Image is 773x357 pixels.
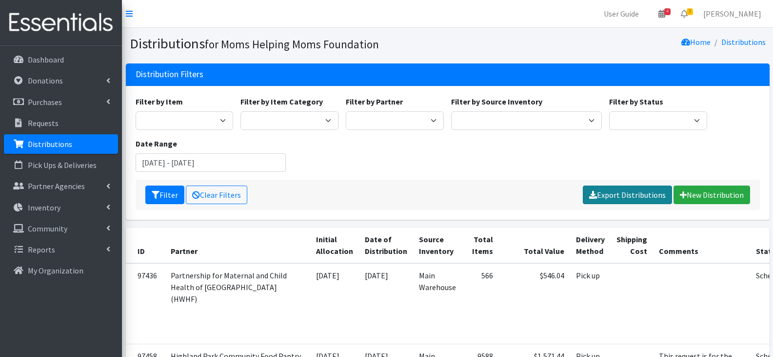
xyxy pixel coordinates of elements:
th: ID [126,228,165,263]
span: 4 [664,8,671,15]
th: Comments [653,228,750,263]
img: HumanEssentials [4,6,118,39]
small: for Moms Helping Moms Foundation [205,37,379,51]
a: Community [4,219,118,238]
h1: Distributions [130,35,444,52]
input: January 1, 2011 - December 31, 2011 [136,153,286,172]
p: Dashboard [28,55,64,64]
a: Reports [4,240,118,259]
a: Inventory [4,198,118,217]
td: [DATE] [310,263,359,344]
td: 566 [462,263,499,344]
h3: Distribution Filters [136,69,203,80]
p: Distributions [28,139,72,149]
a: 3 [673,4,695,23]
a: Pick Ups & Deliveries [4,155,118,175]
a: Clear Filters [186,186,247,204]
th: Date of Distribution [359,228,413,263]
label: Filter by Source Inventory [451,96,542,107]
td: Partnership for Maternal and Child Health of [GEOGRAPHIC_DATA] (HWHF) [165,263,310,344]
a: Export Distributions [583,186,672,204]
p: Partner Agencies [28,181,85,191]
a: Purchases [4,92,118,112]
p: Reports [28,245,55,254]
a: Partner Agencies [4,176,118,196]
label: Date Range [136,138,177,149]
p: My Organization [28,266,83,275]
a: 4 [651,4,673,23]
th: Partner [165,228,310,263]
td: [DATE] [359,263,413,344]
a: [PERSON_NAME] [695,4,769,23]
p: Donations [28,76,63,85]
label: Filter by Item [136,96,183,107]
a: Distributions [4,134,118,154]
label: Filter by Status [609,96,663,107]
p: Community [28,224,67,233]
td: Main Warehouse [413,263,462,344]
td: $546.04 [499,263,570,344]
p: Pick Ups & Deliveries [28,160,97,170]
a: Requests [4,113,118,133]
th: Total Items [462,228,499,263]
a: Home [681,37,711,47]
th: Total Value [499,228,570,263]
button: Filter [145,186,184,204]
th: Initial Allocation [310,228,359,263]
p: Inventory [28,203,60,212]
a: Donations [4,71,118,90]
a: User Guide [596,4,647,23]
p: Requests [28,118,59,128]
th: Shipping Cost [611,228,653,263]
label: Filter by Item Category [240,96,323,107]
a: New Distribution [674,186,750,204]
label: Filter by Partner [346,96,403,107]
span: 3 [687,8,693,15]
th: Source Inventory [413,228,462,263]
a: My Organization [4,261,118,280]
a: Distributions [721,37,766,47]
p: Purchases [28,97,62,107]
td: 97436 [126,263,165,344]
a: Dashboard [4,50,118,69]
td: Pick up [570,263,611,344]
th: Delivery Method [570,228,611,263]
